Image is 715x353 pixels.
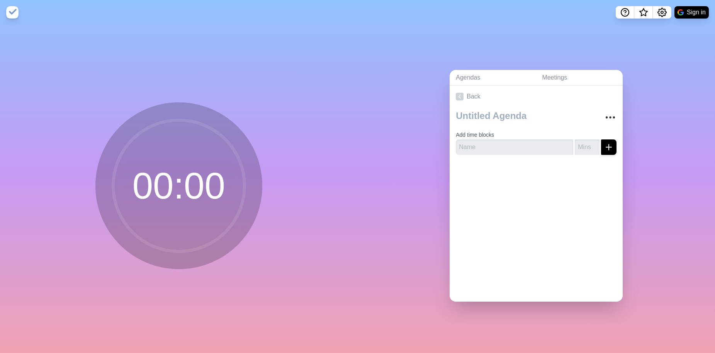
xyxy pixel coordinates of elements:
[450,70,536,86] a: Agendas
[450,86,623,107] a: Back
[6,6,19,19] img: timeblocks logo
[653,6,671,19] button: Settings
[678,9,684,15] img: google logo
[603,110,618,125] button: More
[575,139,600,155] input: Mins
[536,70,623,86] a: Meetings
[634,6,653,19] button: What’s new
[456,139,573,155] input: Name
[674,6,709,19] button: Sign in
[616,6,634,19] button: Help
[456,132,494,138] label: Add time blocks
